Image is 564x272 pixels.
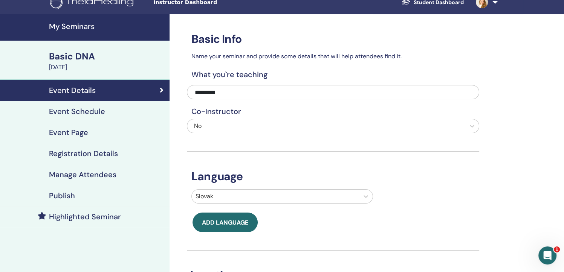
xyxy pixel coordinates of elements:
[187,70,479,79] h4: What you`re teaching
[187,107,479,116] h4: Co-Instructor
[187,52,479,61] p: Name your seminar and provide some details that will help attendees find it.
[49,128,88,137] h4: Event Page
[194,122,202,130] span: No
[49,191,75,200] h4: Publish
[49,212,121,221] h4: Highlighted Seminar
[49,50,165,63] div: Basic DNA
[187,170,479,183] h3: Language
[49,63,165,72] div: [DATE]
[554,246,560,252] span: 1
[49,107,105,116] h4: Event Schedule
[193,213,258,232] button: Add language
[49,86,96,95] h4: Event Details
[202,219,248,226] span: Add language
[49,22,165,31] h4: My Seminars
[49,170,116,179] h4: Manage Attendees
[538,246,556,264] iframe: Intercom live chat
[187,32,479,46] h3: Basic Info
[44,50,170,72] a: Basic DNA[DATE]
[49,149,118,158] h4: Registration Details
